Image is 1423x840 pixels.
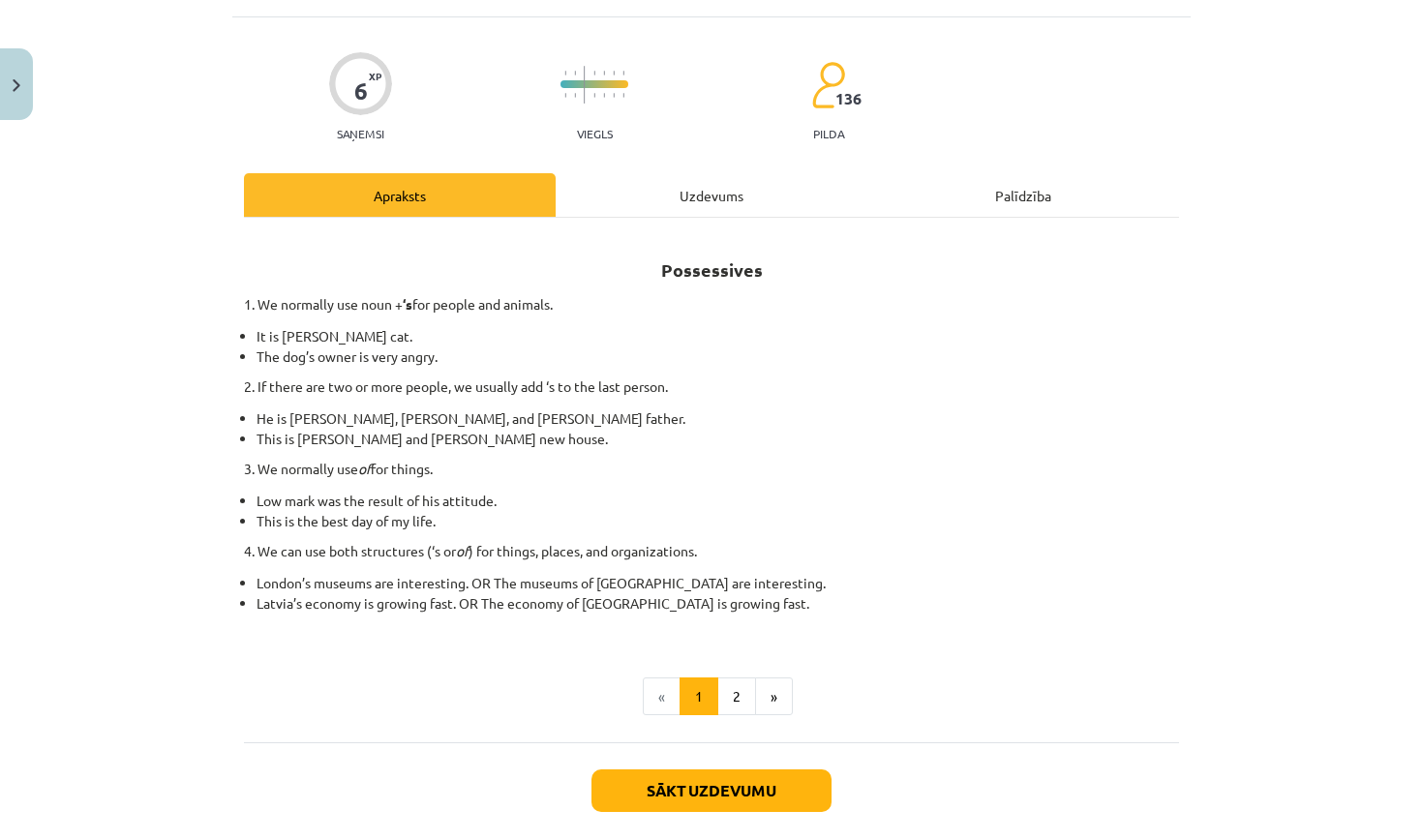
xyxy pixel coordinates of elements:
img: icon-short-line-57e1e144782c952c97e751825c79c345078a6d821885a25fce030b3d8c18986b.svg [622,93,624,98]
img: icon-short-line-57e1e144782c952c97e751825c79c345078a6d821885a25fce030b3d8c18986b.svg [574,71,576,75]
button: 1 [680,677,718,716]
em: of [358,460,371,477]
img: icon-short-line-57e1e144782c952c97e751825c79c345078a6d821885a25fce030b3d8c18986b.svg [613,71,615,75]
strong: Possessives [661,258,763,281]
li: It is [PERSON_NAME] cat. [257,326,1179,346]
li: Latvia’s economy is growing fast. OR The economy of [GEOGRAPHIC_DATA] is growing fast. [257,593,1179,634]
img: icon-short-line-57e1e144782c952c97e751825c79c345078a6d821885a25fce030b3d8c18986b.svg [593,71,595,75]
div: Apraksts [244,173,556,217]
img: students-c634bb4e5e11cddfef0936a35e636f08e4e9abd3cc4e673bd6f9a4125e45ecb1.svg [811,61,845,109]
button: Sākt uzdevumu [591,769,832,812]
p: 1. We normally use noun + for people and animals. [244,294,1179,315]
li: This is [PERSON_NAME] and [PERSON_NAME] new house. [257,429,1179,449]
button: 2 [717,677,756,716]
img: icon-short-line-57e1e144782c952c97e751825c79c345078a6d821885a25fce030b3d8c18986b.svg [603,93,605,98]
img: icon-short-line-57e1e144782c952c97e751825c79c345078a6d821885a25fce030b3d8c18986b.svg [622,71,624,75]
p: Saņemsi [329,127,392,140]
img: icon-close-lesson-0947bae3869378f0d4975bcd49f059093ad1ed9edebbc8119c70593378902aed.svg [13,79,20,92]
li: This is the best day of my life. [257,511,1179,531]
strong: ‘s [403,295,412,313]
li: Low mark was the result of his attitude. [257,491,1179,511]
p: 4. We can use both structures (‘s or ) for things, places, and organizations. [244,541,1179,561]
img: icon-short-line-57e1e144782c952c97e751825c79c345078a6d821885a25fce030b3d8c18986b.svg [593,93,595,98]
span: XP [369,71,381,81]
li: London’s museums are interesting. OR The museums of [GEOGRAPHIC_DATA] are interesting. [257,573,1179,593]
img: icon-short-line-57e1e144782c952c97e751825c79c345078a6d821885a25fce030b3d8c18986b.svg [603,71,605,75]
img: icon-short-line-57e1e144782c952c97e751825c79c345078a6d821885a25fce030b3d8c18986b.svg [564,93,566,98]
em: of [456,542,469,559]
li: The dog’s owner is very angry. [257,346,1179,367]
p: Viegls [577,127,613,140]
p: 3. We normally use for things. [244,459,1179,479]
div: Uzdevums [556,173,867,217]
div: Palīdzība [867,173,1179,217]
div: 6 [354,77,368,105]
nav: Page navigation example [244,677,1179,716]
li: He is [PERSON_NAME], [PERSON_NAME], and [PERSON_NAME] father. [257,408,1179,429]
img: icon-short-line-57e1e144782c952c97e751825c79c345078a6d821885a25fce030b3d8c18986b.svg [574,93,576,98]
button: » [755,677,793,716]
img: icon-short-line-57e1e144782c952c97e751825c79c345078a6d821885a25fce030b3d8c18986b.svg [564,71,566,75]
p: 2. If there are two or more people, we usually add ‘s to the last person. [244,376,1179,397]
p: pilda [813,127,844,140]
img: icon-long-line-d9ea69661e0d244f92f715978eff75569469978d946b2353a9bb055b3ed8787d.svg [584,66,586,104]
img: icon-short-line-57e1e144782c952c97e751825c79c345078a6d821885a25fce030b3d8c18986b.svg [613,93,615,98]
span: 136 [835,90,862,107]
